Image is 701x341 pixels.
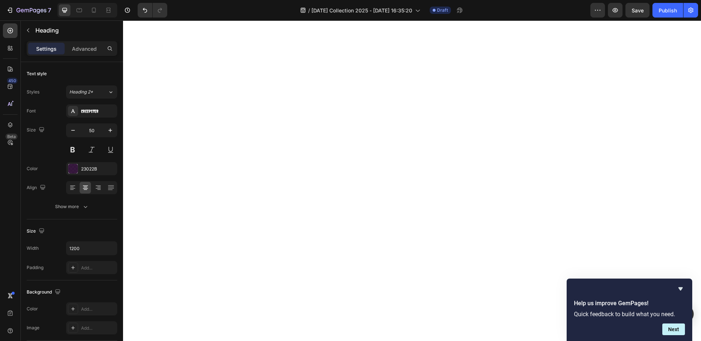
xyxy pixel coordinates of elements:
button: Hide survey [676,284,685,293]
div: Background [27,287,62,297]
div: Size [27,226,46,236]
button: Save [625,3,650,18]
button: Show more [27,200,117,213]
div: Beta [5,134,18,139]
div: Add... [81,265,115,271]
div: Width [27,245,39,252]
div: Size [27,125,46,135]
div: Styles [27,89,39,95]
div: Add... [81,325,115,332]
div: Align [27,183,47,193]
div: Help us improve GemPages! [574,284,685,335]
span: / [308,7,310,14]
div: Publish [659,7,677,14]
div: Color [27,306,38,312]
div: Creepster [81,108,115,115]
div: Add... [81,306,115,313]
span: Draft [437,7,448,14]
p: Advanced [72,45,97,53]
span: Heading 2* [69,89,93,95]
div: Undo/Redo [138,3,167,18]
button: Heading 2* [66,85,117,99]
span: Save [632,7,644,14]
div: Padding [27,264,43,271]
button: Publish [652,3,683,18]
h2: Help us improve GemPages! [574,299,685,308]
div: Color [27,165,38,172]
div: Show more [55,203,89,210]
p: 7 [48,6,51,15]
div: 450 [7,78,18,84]
p: Settings [36,45,57,53]
button: Next question [662,323,685,335]
button: 7 [3,3,54,18]
span: [DATE] Collection 2025 - [DATE] 16:35:20 [311,7,412,14]
div: 23022B [81,166,115,172]
iframe: Design area [123,20,701,341]
div: Font [27,108,36,114]
div: Text style [27,70,47,77]
p: Heading [35,26,114,35]
p: Quick feedback to build what you need. [574,311,685,318]
input: Auto [66,242,117,255]
div: Image [27,325,39,331]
